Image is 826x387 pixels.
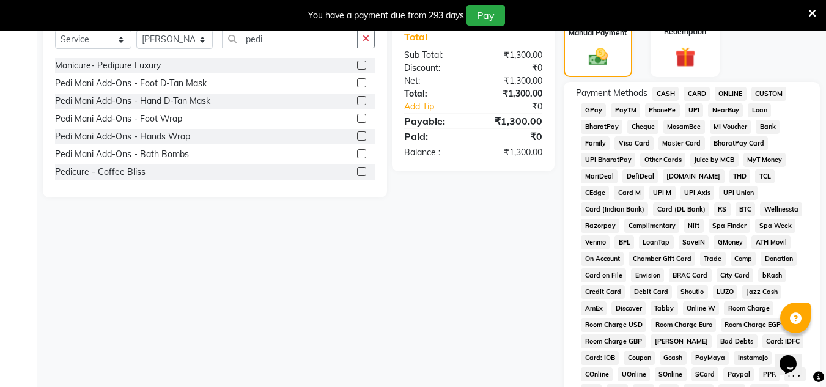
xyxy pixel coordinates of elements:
div: ₹1,300.00 [473,87,551,100]
div: Manicure- Pedipure Luxury [55,59,161,72]
span: THD [729,169,751,183]
span: GPay [581,103,606,117]
img: _gift.svg [669,45,702,70]
span: Loan [748,103,771,117]
div: Pedi Mani Add-Ons - Foot Wrap [55,112,182,125]
div: Pedi Mani Add-Ons - Hands Wrap [55,130,190,143]
span: BharatPay Card [710,136,769,150]
span: GMoney [714,235,747,249]
div: Paid: [395,129,473,144]
span: Total [404,31,432,43]
div: You have a payment due from 293 days [308,9,464,22]
span: Wellnessta [760,202,802,216]
span: Coupon [624,351,655,365]
span: Tabby [651,301,678,315]
span: Juice by MCB [690,153,739,167]
span: Discover [611,301,646,315]
iframe: chat widget [775,338,814,375]
span: UOnline [618,367,650,381]
span: Room Charge GBP [581,334,646,348]
span: BharatPay [581,120,622,134]
img: _cash.svg [583,46,614,68]
span: Online W [683,301,720,315]
span: Credit Card [581,285,625,299]
span: Debit Card [630,285,672,299]
span: NearBuy [708,103,743,117]
span: Shoutlo [677,285,708,299]
span: UPI M [649,186,676,200]
span: Complimentary [624,219,679,233]
span: Visa Card [614,136,654,150]
span: PhonePe [645,103,680,117]
span: Nift [684,219,704,233]
div: Net: [395,75,473,87]
span: PPR [759,367,780,381]
div: ₹0 [473,62,551,75]
span: Paypal [723,367,754,381]
input: Search or Scan [222,29,358,48]
span: Card on File [581,268,626,282]
button: Pay [466,5,505,26]
span: Donation [761,252,797,266]
span: Bad Debts [717,334,758,348]
span: MyT Money [743,153,786,167]
span: Razorpay [581,219,619,233]
div: ₹1,300.00 [473,146,551,159]
div: Total: [395,87,473,100]
span: Card (Indian Bank) [581,202,648,216]
span: Cheque [627,120,658,134]
span: MI Voucher [710,120,751,134]
span: On Account [581,252,624,266]
div: Payable: [395,114,473,128]
span: Room Charge [724,301,773,315]
span: PayMaya [691,351,729,365]
span: Venmo [581,235,610,249]
span: Card (DL Bank) [653,202,709,216]
span: bKash [758,268,786,282]
span: ONLINE [715,87,747,101]
span: SCard [691,367,719,381]
div: Pedi Mani Add-Ons - Bath Bombs [55,148,189,161]
span: Family [581,136,610,150]
span: Card: IDFC [762,334,804,348]
span: Chamber Gift Card [629,252,695,266]
span: Envision [631,268,664,282]
span: BTC [736,202,756,216]
span: Comp [731,252,756,266]
span: CUSTOM [751,87,787,101]
span: LoanTap [639,235,674,249]
span: UPI BharatPay [581,153,635,167]
div: ₹1,300.00 [473,49,551,62]
span: PayTM [611,103,640,117]
span: SaveIN [679,235,709,249]
span: Instamojo [734,351,772,365]
div: Sub Total: [395,49,473,62]
div: Pedicure - Coffee Bliss [55,166,146,179]
div: ₹0 [473,129,551,144]
span: LUZO [713,285,738,299]
label: Redemption [664,26,706,37]
span: Payment Methods [576,87,647,100]
div: Balance : [395,146,473,159]
span: UPI Union [719,186,758,200]
span: ATH Movil [751,235,791,249]
div: Discount: [395,62,473,75]
span: [DOMAIN_NAME] [663,169,725,183]
span: Gcash [660,351,687,365]
span: Trade [700,252,726,266]
span: UPI [685,103,704,117]
span: Room Charge USD [581,318,646,332]
span: MosamBee [663,120,705,134]
div: Pedi Mani Add-Ons - Hand D-Tan Mask [55,95,210,108]
span: SOnline [655,367,687,381]
span: Card: IOB [581,351,619,365]
span: DefiDeal [622,169,658,183]
span: RS [714,202,731,216]
span: UPI Axis [680,186,715,200]
span: MariDeal [581,169,618,183]
div: Pedi Mani Add-Ons - Foot D-Tan Mask [55,77,207,90]
span: COnline [581,367,613,381]
span: CASH [652,87,679,101]
div: ₹1,300.00 [473,114,551,128]
span: AmEx [581,301,607,315]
